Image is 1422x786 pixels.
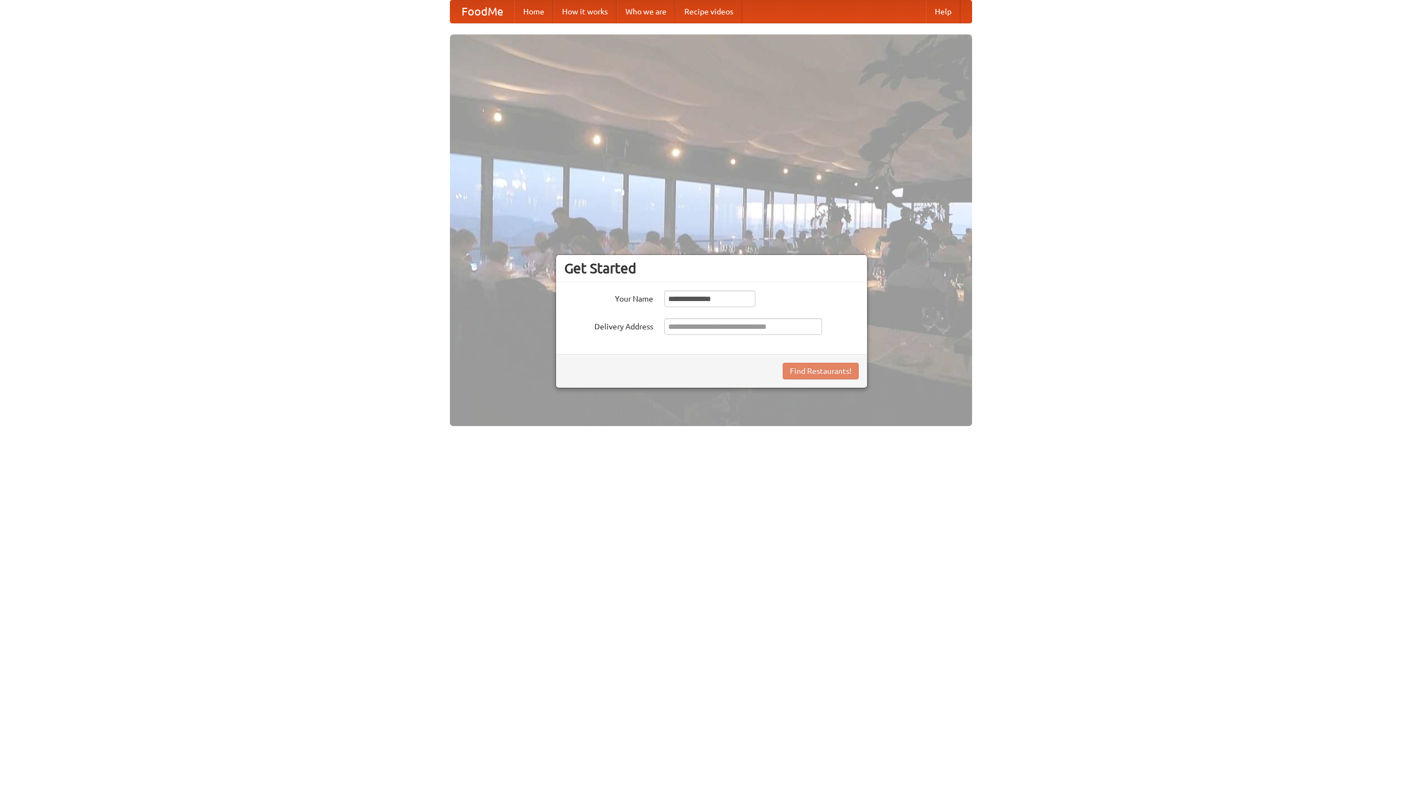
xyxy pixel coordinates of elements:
button: Find Restaurants! [783,363,859,379]
a: How it works [553,1,617,23]
a: Recipe videos [675,1,742,23]
a: Help [926,1,960,23]
h3: Get Started [564,260,859,277]
a: Who we are [617,1,675,23]
a: Home [514,1,553,23]
a: FoodMe [450,1,514,23]
label: Delivery Address [564,318,653,332]
label: Your Name [564,291,653,304]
